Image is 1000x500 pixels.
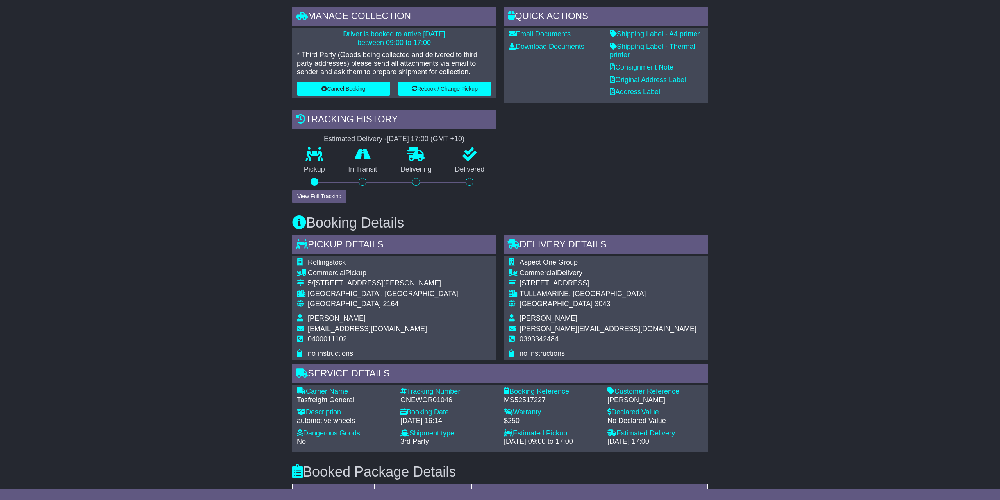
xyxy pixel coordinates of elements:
[610,63,673,71] a: Consignment Note
[308,269,345,277] span: Commercial
[520,258,578,266] span: Aspect One Group
[504,387,600,396] div: Booking Reference
[520,349,565,357] span: no instructions
[297,396,393,405] div: Tasfreight General
[308,269,458,278] div: Pickup
[297,408,393,417] div: Description
[292,110,496,131] div: Tracking history
[607,437,703,446] div: [DATE] 17:00
[308,325,427,333] span: [EMAIL_ADDRESS][DOMAIN_NAME]
[292,190,346,203] button: View Full Tracking
[383,300,398,308] span: 2164
[308,335,347,343] span: 0400011102
[607,417,703,425] div: No Declared Value
[610,30,700,38] a: Shipping Label - A4 printer
[292,165,337,174] p: Pickup
[595,300,610,308] span: 3043
[400,396,496,405] div: ONEWOR01046
[610,88,660,96] a: Address Label
[520,290,696,298] div: TULLAMARINE, [GEOGRAPHIC_DATA]
[337,165,389,174] p: In Transit
[308,290,458,298] div: [GEOGRAPHIC_DATA], [GEOGRAPHIC_DATA]
[400,387,496,396] div: Tracking Number
[504,235,708,256] div: Delivery Details
[520,300,593,308] span: [GEOGRAPHIC_DATA]
[308,349,353,357] span: no instructions
[520,279,696,288] div: [STREET_ADDRESS]
[504,417,600,425] div: $250
[297,82,390,96] button: Cancel Booking
[389,165,443,174] p: Delivering
[520,269,696,278] div: Delivery
[509,43,584,50] a: Download Documents
[297,387,393,396] div: Carrier Name
[504,437,600,446] div: [DATE] 09:00 to 17:00
[610,76,686,84] a: Original Address Label
[292,135,496,143] div: Estimated Delivery -
[607,387,703,396] div: Customer Reference
[400,429,496,438] div: Shipment type
[400,417,496,425] div: [DATE] 16:14
[400,437,429,445] span: 3rd Party
[509,30,571,38] a: Email Documents
[504,7,708,28] div: Quick Actions
[400,408,496,417] div: Booking Date
[292,235,496,256] div: Pickup Details
[607,429,703,438] div: Estimated Delivery
[520,325,696,333] span: [PERSON_NAME][EMAIL_ADDRESS][DOMAIN_NAME]
[610,43,695,59] a: Shipping Label - Thermal printer
[443,165,496,174] p: Delivered
[308,279,458,288] div: 5/[STREET_ADDRESS][PERSON_NAME]
[297,429,393,438] div: Dangerous Goods
[607,396,703,405] div: [PERSON_NAME]
[504,396,600,405] div: MS52517227
[520,314,577,322] span: [PERSON_NAME]
[308,314,366,322] span: [PERSON_NAME]
[308,300,381,308] span: [GEOGRAPHIC_DATA]
[504,408,600,417] div: Warranty
[387,135,464,143] div: [DATE] 17:00 (GMT +10)
[607,408,703,417] div: Declared Value
[297,30,491,47] p: Driver is booked to arrive [DATE] between 09:00 to 17:00
[292,7,496,28] div: Manage collection
[308,258,346,266] span: Rollingstock
[520,335,559,343] span: 0393342484
[297,51,491,76] p: * Third Party (Goods being collected and delivered to third party addresses) please send all atta...
[292,364,708,385] div: Service Details
[292,464,708,480] h3: Booked Package Details
[297,437,306,445] span: No
[520,269,557,277] span: Commercial
[504,429,600,438] div: Estimated Pickup
[292,215,708,231] h3: Booking Details
[297,417,393,425] div: automotive wheels
[398,82,491,96] button: Rebook / Change Pickup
